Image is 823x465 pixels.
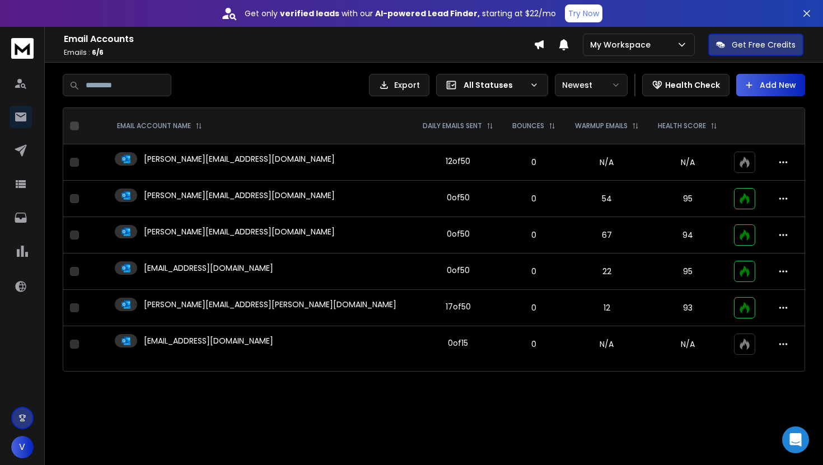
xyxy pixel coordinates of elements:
div: 0 of 50 [447,228,470,239]
td: 95 [648,253,727,290]
p: [EMAIL_ADDRESS][DOMAIN_NAME] [144,335,273,346]
td: 95 [648,181,727,217]
div: Open Intercom Messenger [782,426,809,453]
td: 54 [565,181,648,217]
td: 93 [648,290,727,326]
button: Get Free Credits [708,34,803,56]
p: N/A [655,157,720,168]
img: logo [11,38,34,59]
td: 22 [565,253,648,290]
h1: Email Accounts [64,32,534,46]
p: 0 [509,266,558,277]
div: 0 of 50 [447,265,470,276]
p: [PERSON_NAME][EMAIL_ADDRESS][DOMAIN_NAME] [144,153,335,165]
button: Add New [736,74,805,96]
td: 12 [565,290,648,326]
p: [PERSON_NAME][EMAIL_ADDRESS][DOMAIN_NAME] [144,226,335,237]
p: All Statuses [464,79,525,91]
p: Get Free Credits [732,39,796,50]
button: Newest [555,74,628,96]
div: 0 of 15 [448,337,468,349]
button: Export [369,74,429,96]
p: 0 [509,229,558,241]
button: Health Check [642,74,730,96]
td: 94 [648,217,727,253]
p: Get only with our starting at $22/mo [245,8,556,19]
p: Try Now [568,8,599,19]
button: Try Now [565,4,602,22]
span: 6 / 6 [92,48,104,57]
td: 67 [565,217,648,253]
button: V [11,436,34,458]
p: My Workspace [590,39,655,50]
p: Health Check [665,79,720,91]
p: 0 [509,302,558,313]
p: 0 [509,193,558,204]
strong: AI-powered Lead Finder, [375,8,480,19]
td: N/A [565,326,648,363]
strong: verified leads [280,8,339,19]
p: HEALTH SCORE [658,121,706,130]
p: [PERSON_NAME][EMAIL_ADDRESS][PERSON_NAME][DOMAIN_NAME] [144,299,396,310]
div: 12 of 50 [446,156,470,167]
p: DAILY EMAILS SENT [423,121,482,130]
div: 0 of 50 [447,192,470,203]
p: N/A [655,339,720,350]
p: 0 [509,339,558,350]
p: [PERSON_NAME][EMAIL_ADDRESS][DOMAIN_NAME] [144,190,335,201]
div: EMAIL ACCOUNT NAME [117,121,202,130]
p: WARMUP EMAILS [575,121,628,130]
td: N/A [565,144,648,181]
p: 0 [509,157,558,168]
p: BOUNCES [512,121,544,130]
p: [EMAIL_ADDRESS][DOMAIN_NAME] [144,262,273,274]
p: Emails : [64,48,534,57]
div: 17 of 50 [446,301,471,312]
